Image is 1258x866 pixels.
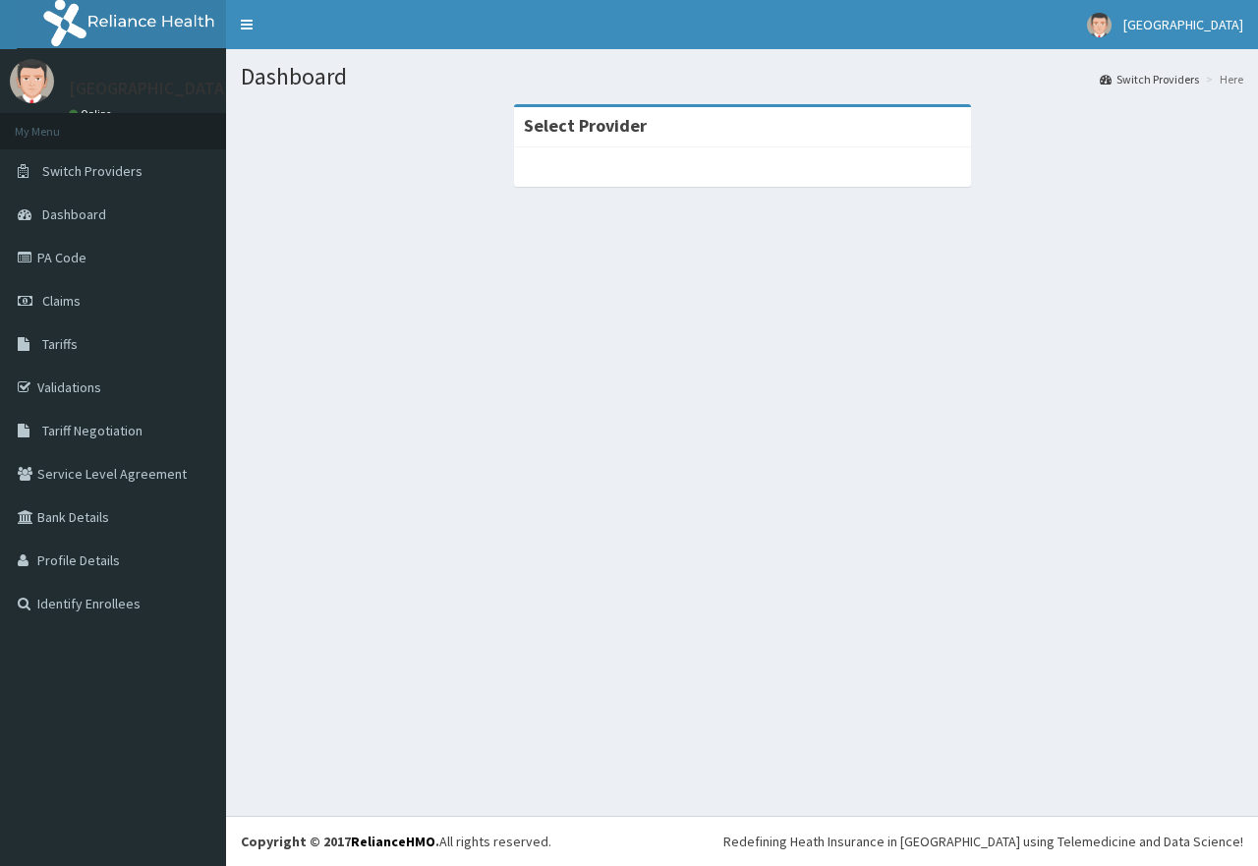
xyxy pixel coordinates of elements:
h1: Dashboard [241,64,1243,89]
span: Tariffs [42,335,78,353]
footer: All rights reserved. [226,816,1258,866]
a: Switch Providers [1100,71,1199,87]
a: Online [69,107,116,121]
span: Switch Providers [42,162,143,180]
img: User Image [10,59,54,103]
div: Redefining Heath Insurance in [GEOGRAPHIC_DATA] using Telemedicine and Data Science! [723,832,1243,851]
span: Dashboard [42,205,106,223]
a: RelianceHMO [351,833,435,850]
span: Tariff Negotiation [42,422,143,439]
span: Claims [42,292,81,310]
li: Here [1201,71,1243,87]
img: User Image [1087,13,1112,37]
span: [GEOGRAPHIC_DATA] [1123,16,1243,33]
strong: Select Provider [524,114,647,137]
p: [GEOGRAPHIC_DATA] [69,80,231,97]
strong: Copyright © 2017 . [241,833,439,850]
